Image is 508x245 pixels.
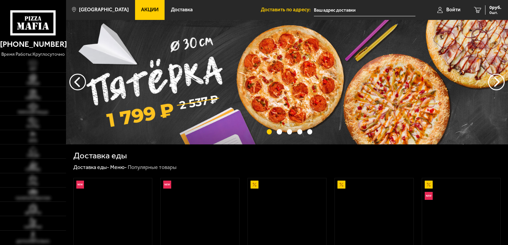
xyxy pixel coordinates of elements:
button: точки переключения [307,129,312,134]
button: точки переключения [297,129,302,134]
div: Популярные товары [128,164,177,171]
input: Ваш адрес доставки [314,4,415,16]
img: Новинка [163,181,171,189]
img: Акционный [425,181,433,189]
span: 0 шт. [489,11,501,15]
button: точки переключения [267,129,272,134]
button: следующий [69,74,86,90]
h1: Доставка еды [73,151,127,160]
img: Новинка [76,181,84,189]
img: Акционный [337,181,345,189]
button: точки переключения [277,129,282,134]
span: 0 руб. [489,5,501,10]
span: Доставка [171,7,193,12]
a: Меню- [110,164,127,170]
span: [GEOGRAPHIC_DATA] [79,7,129,12]
img: Акционный [251,181,258,189]
span: Войти [446,7,461,12]
a: Доставка еды- [73,164,109,170]
img: Новинка [425,192,433,200]
button: предыдущий [488,74,505,90]
button: точки переключения [287,129,292,134]
span: Акции [141,7,159,12]
span: Доставить по адресу: [261,7,314,12]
